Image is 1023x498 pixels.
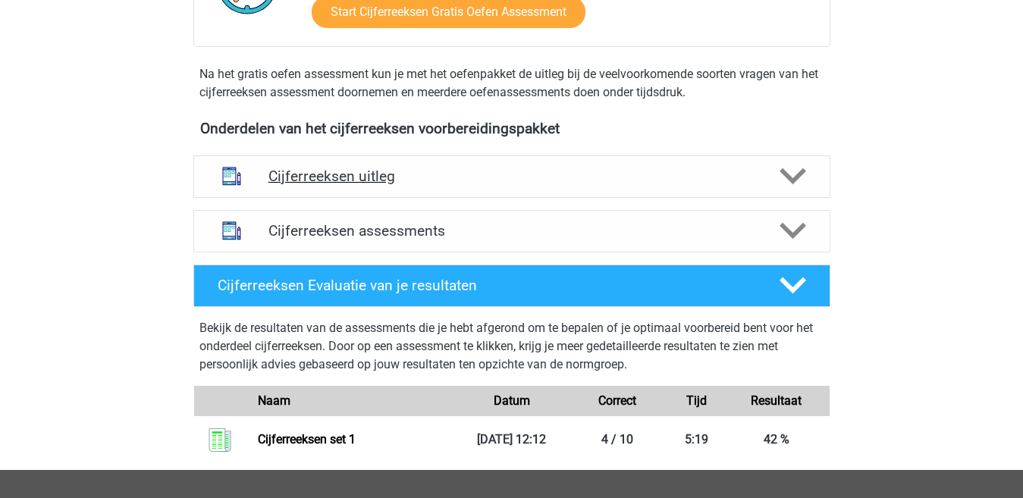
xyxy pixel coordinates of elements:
[246,392,458,410] div: Naam
[268,168,755,185] h4: Cijferreeksen uitleg
[459,392,565,410] div: Datum
[193,65,830,102] div: Na het gratis oefen assessment kun je met het oefenpakket de uitleg bij de veelvoorkomende soorte...
[187,155,836,198] a: uitleg Cijferreeksen uitleg
[187,265,836,307] a: Cijferreeksen Evaluatie van je resultaten
[258,432,356,446] a: Cijferreeksen set 1
[212,157,251,196] img: cijferreeksen uitleg
[187,210,836,252] a: assessments Cijferreeksen assessments
[200,120,824,137] h4: Onderdelen van het cijferreeksen voorbereidingspakket
[218,277,755,294] h4: Cijferreeksen Evaluatie van je resultaten
[564,392,670,410] div: Correct
[723,392,830,410] div: Resultaat
[199,319,824,374] p: Bekijk de resultaten van de assessments die je hebt afgerond om te bepalen of je optimaal voorber...
[670,392,723,410] div: Tijd
[212,211,251,250] img: cijferreeksen assessments
[268,222,755,240] h4: Cijferreeksen assessments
